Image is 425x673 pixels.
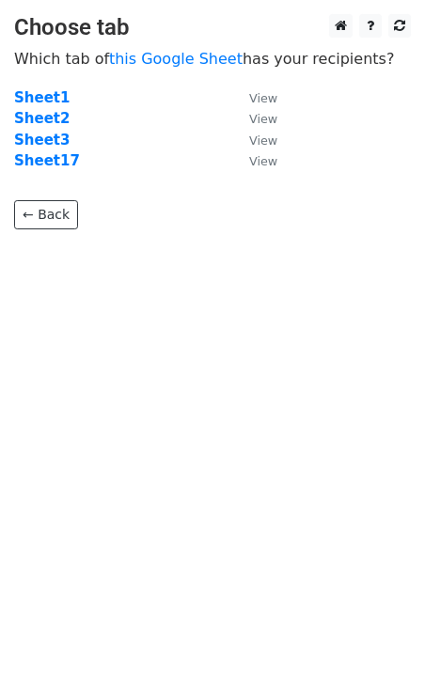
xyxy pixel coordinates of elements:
[14,49,411,69] p: Which tab of has your recipients?
[14,152,80,169] a: Sheet17
[230,89,277,106] a: View
[249,91,277,105] small: View
[14,132,70,149] a: Sheet3
[230,152,277,169] a: View
[14,110,70,127] a: Sheet2
[230,132,277,149] a: View
[249,112,277,126] small: View
[230,110,277,127] a: View
[14,14,411,41] h3: Choose tab
[14,200,78,229] a: ← Back
[14,89,70,106] a: Sheet1
[109,50,243,68] a: this Google Sheet
[249,133,277,148] small: View
[249,154,277,168] small: View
